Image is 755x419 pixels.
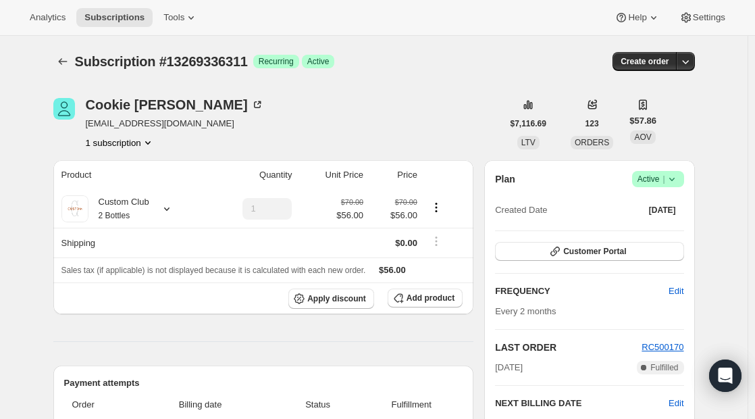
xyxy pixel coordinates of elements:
[495,306,556,316] span: Every 2 months
[76,8,153,27] button: Subscriptions
[53,52,72,71] button: Subscriptions
[649,205,676,216] span: [DATE]
[75,54,248,69] span: Subscription #13269336311
[606,8,668,27] button: Help
[669,397,683,410] button: Edit
[395,238,417,248] span: $0.00
[341,198,363,206] small: $70.00
[53,228,208,257] th: Shipping
[288,289,374,309] button: Apply discount
[495,172,515,186] h2: Plan
[502,114,554,133] button: $7,116.69
[86,98,264,112] div: Cookie [PERSON_NAME]
[495,397,669,410] h2: NEXT BILLING DATE
[61,266,366,275] span: Sales tax (if applicable) is not displayed because it is calculated with each new order.
[84,12,145,23] span: Subscriptions
[693,12,725,23] span: Settings
[379,265,406,275] span: $56.00
[660,280,692,302] button: Edit
[371,209,417,222] span: $56.00
[642,342,683,352] a: RC500170
[296,160,367,190] th: Unit Price
[642,341,683,354] button: RC500170
[388,289,463,307] button: Add product
[30,12,66,23] span: Analytics
[495,242,683,261] button: Customer Portal
[709,360,741,392] div: Open Intercom Messenger
[425,200,447,215] button: Product actions
[395,198,417,206] small: $70.00
[368,398,454,412] span: Fulfillment
[495,203,547,217] span: Created Date
[155,8,206,27] button: Tools
[495,285,669,298] h2: FREQUENCY
[521,138,536,147] span: LTV
[207,160,296,190] th: Quantity
[641,201,684,220] button: [DATE]
[276,398,360,412] span: Status
[163,12,184,23] span: Tools
[99,211,130,220] small: 2 Bottles
[336,209,363,222] span: $56.00
[563,246,626,257] span: Customer Portal
[88,195,149,222] div: Custom Club
[575,138,609,147] span: ORDERS
[133,398,267,412] span: Billing date
[53,160,208,190] th: Product
[367,160,421,190] th: Price
[634,132,651,142] span: AOV
[577,114,607,133] button: 123
[425,234,447,249] button: Shipping actions
[613,52,677,71] button: Create order
[585,118,599,129] span: 123
[22,8,74,27] button: Analytics
[407,293,454,303] span: Add product
[628,12,646,23] span: Help
[495,361,523,374] span: [DATE]
[650,362,678,373] span: Fulfilled
[637,172,679,186] span: Active
[511,118,546,129] span: $7,116.69
[307,293,366,304] span: Apply discount
[671,8,733,27] button: Settings
[621,56,669,67] span: Create order
[86,136,155,149] button: Product actions
[53,98,75,120] span: Cookie Lockhart
[61,195,88,222] img: product img
[629,114,656,128] span: $57.86
[669,285,683,298] span: Edit
[662,174,665,184] span: |
[64,376,463,390] h2: Payment attempts
[495,341,642,354] h2: LAST ORDER
[259,56,294,67] span: Recurring
[86,117,264,130] span: [EMAIL_ADDRESS][DOMAIN_NAME]
[307,56,330,67] span: Active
